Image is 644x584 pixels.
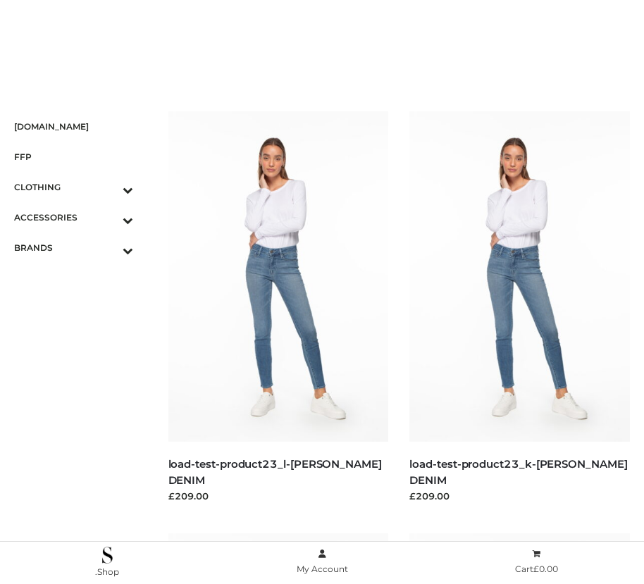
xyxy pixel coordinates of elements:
[95,566,119,577] span: .Shop
[84,232,133,263] button: Toggle Submenu
[533,564,558,574] bdi: 0.00
[168,457,382,487] a: load-test-product23_l-[PERSON_NAME] DENIM
[14,118,133,135] span: [DOMAIN_NAME]
[14,111,133,142] a: [DOMAIN_NAME]
[14,240,133,256] span: BRANDS
[409,457,627,487] a: load-test-product23_k-[PERSON_NAME] DENIM
[102,547,113,564] img: .Shop
[168,489,389,503] div: £209.00
[409,489,630,503] div: £209.00
[14,149,133,165] span: FFP
[429,546,644,578] a: Cart£0.00
[14,179,133,195] span: CLOTHING
[297,564,348,574] span: My Account
[14,142,133,172] a: FFP
[84,202,133,232] button: Toggle Submenu
[215,546,430,578] a: My Account
[533,564,539,574] span: £
[14,202,133,232] a: ACCESSORIESToggle Submenu
[515,564,558,574] span: Cart
[14,232,133,263] a: BRANDSToggle Submenu
[14,172,133,202] a: CLOTHINGToggle Submenu
[14,209,133,225] span: ACCESSORIES
[84,172,133,202] button: Toggle Submenu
